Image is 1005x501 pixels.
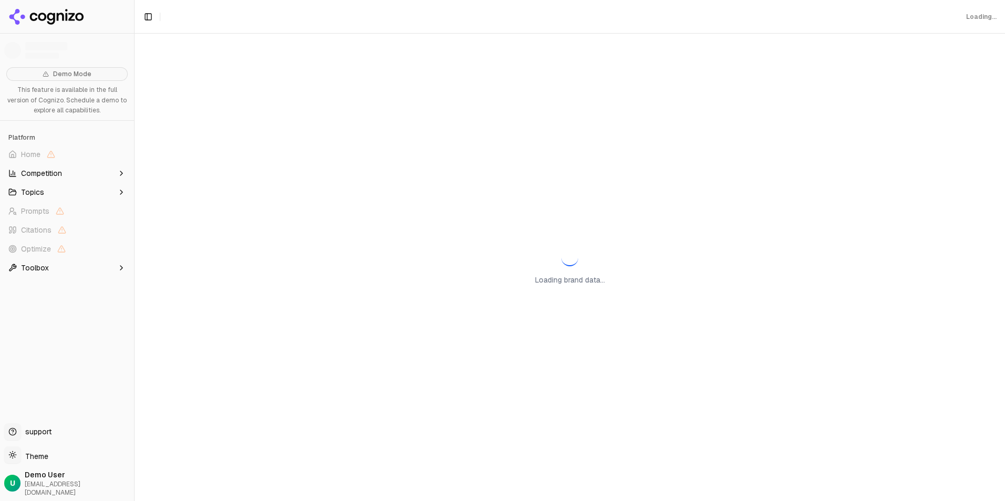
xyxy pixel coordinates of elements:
[21,225,52,235] span: Citations
[4,129,130,146] div: Platform
[21,426,52,437] span: support
[21,149,40,160] span: Home
[53,70,91,78] span: Demo Mode
[21,263,49,273] span: Toolbox
[25,480,130,497] span: [EMAIL_ADDRESS][DOMAIN_NAME]
[21,206,49,216] span: Prompts
[6,85,128,116] p: This feature is available in the full version of Cognizo. Schedule a demo to explore all capabili...
[966,13,997,21] div: Loading...
[4,259,130,276] button: Toolbox
[4,165,130,182] button: Competition
[25,469,130,480] span: Demo User
[21,244,51,254] span: Optimize
[21,168,62,179] span: Competition
[21,187,44,197] span: Topics
[535,275,605,285] p: Loading brand data...
[21,452,48,461] span: Theme
[10,478,15,488] span: U
[4,184,130,201] button: Topics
